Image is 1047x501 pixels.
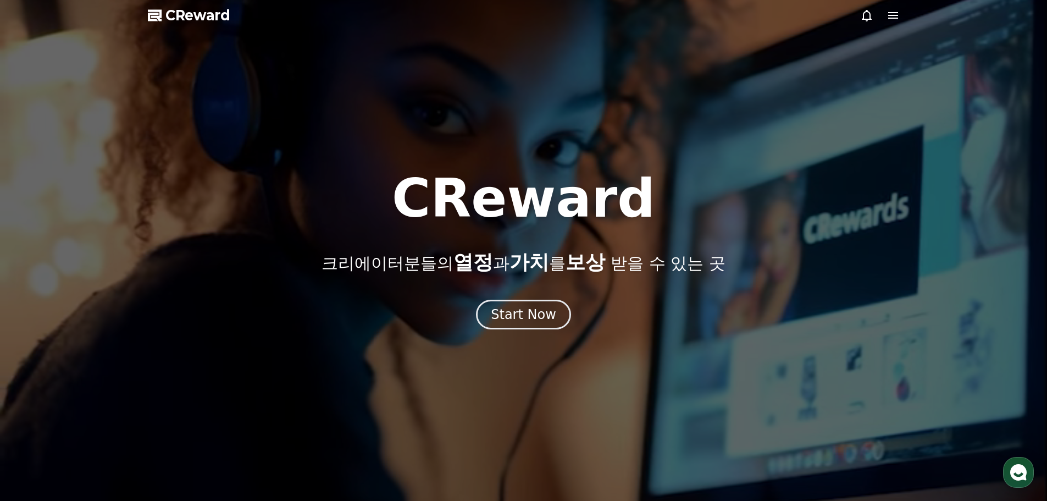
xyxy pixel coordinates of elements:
span: 열정 [453,251,493,273]
a: CReward [148,7,230,24]
span: 홈 [35,365,41,374]
a: Start Now [476,311,571,321]
span: 가치 [509,251,549,273]
p: 크리에이터분들의 과 를 받을 수 있는 곳 [322,251,725,273]
a: 설정 [142,349,211,376]
span: 보상 [566,251,605,273]
button: Start Now [476,300,571,329]
a: 대화 [73,349,142,376]
span: 설정 [170,365,183,374]
a: 홈 [3,349,73,376]
span: 대화 [101,366,114,375]
div: Start Now [491,306,556,323]
h1: CReward [392,172,655,225]
span: CReward [165,7,230,24]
